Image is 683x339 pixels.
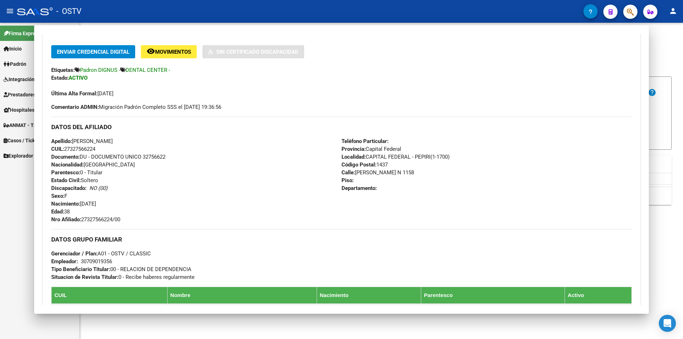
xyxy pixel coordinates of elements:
[341,177,354,184] strong: Piso:
[317,303,421,318] td: [DATE]
[4,106,55,114] span: Hospitales Públicos
[317,287,421,303] th: Nacimiento
[51,185,86,191] strong: Discapacitado:
[648,88,656,97] mat-icon: help
[51,193,64,199] strong: Sexo:
[51,208,70,215] span: 38
[51,266,110,272] strong: Tipo Beneficiario Titular:
[51,177,81,184] strong: Estado Civil:
[51,123,632,131] h3: DATOS DEL AFILIADO
[51,161,84,168] strong: Nacionalidad:
[565,287,631,303] th: Activo
[4,91,68,99] span: Prestadores / Proveedores
[51,216,120,223] span: 27327566224/00
[216,49,298,55] span: Sin Certificado Discapacidad
[51,208,64,215] strong: Edad:
[51,45,135,58] button: Enviar Credencial Digital
[51,154,80,160] strong: Documento:
[51,258,78,265] strong: Empleador:
[51,161,135,168] span: [GEOGRAPHIC_DATA]
[80,67,120,73] span: Padron DIGNUS -
[6,7,14,15] mat-icon: menu
[51,266,191,272] span: 00 - RELACION DE DEPENDENCIA
[4,60,26,68] span: Padrón
[341,161,388,168] span: 1437
[341,169,355,176] strong: Calle:
[4,30,41,37] span: Firma Express
[4,152,60,160] span: Explorador de Archivos
[69,75,88,81] strong: ACTIVO
[51,201,80,207] strong: Nacimiento:
[51,193,67,199] span: F
[155,49,191,55] span: Movimientos
[202,45,304,58] button: Sin Certificado Discapacidad
[51,274,118,280] strong: Situacion de Revista Titular:
[51,146,64,152] strong: CUIL:
[51,104,99,110] strong: Comentario ADMIN:
[421,287,565,303] th: Parentesco
[341,169,414,176] span: [PERSON_NAME] N 1158
[51,216,81,223] strong: Nro Afiliado:
[51,67,75,73] strong: Etiquetas:
[141,45,197,58] button: Movimientos
[51,169,80,176] strong: Parentesco:
[4,137,42,144] span: Casos / Tickets
[341,154,366,160] strong: Localidad:
[126,67,170,73] span: DENTAL CENTER -
[4,121,59,129] span: ANMAT - Trazabilidad
[51,154,165,160] span: DU - DOCUMENTO UNICO 32756622
[659,315,676,332] div: Open Intercom Messenger
[51,250,97,257] strong: Gerenciador / Plan:
[341,154,450,160] span: CAPITAL FEDERAL - PEPIRI(1-1700)
[81,258,112,265] div: 30709019356
[51,138,72,144] strong: Apellido:
[341,185,377,191] strong: Departamento:
[4,75,69,83] span: Integración (discapacidad)
[51,169,102,176] span: 0 - Titular
[341,161,376,168] strong: Código Postal:
[147,47,155,55] mat-icon: remove_red_eye
[421,303,565,318] td: 3 - Hijo < 21 años
[341,138,388,144] strong: Teléfono Particular:
[167,303,317,318] td: [PERSON_NAME]
[167,287,317,303] th: Nombre
[51,90,113,97] span: [DATE]
[51,75,69,81] strong: Estado:
[51,201,96,207] span: [DATE]
[51,90,97,97] strong: Última Alta Formal:
[51,103,221,111] span: Migración Padrón Completo SSS el [DATE] 19:36:56
[51,250,151,257] span: A01 - OSTV / CLASSIC
[51,177,98,184] span: Soltero
[4,45,22,53] span: Inicio
[669,7,677,15] mat-icon: person
[89,185,107,191] i: NO (00)
[57,49,129,55] span: Enviar Credencial Digital
[51,274,195,280] span: 0 - Recibe haberes regularmente
[52,287,168,303] th: CUIL
[51,146,95,152] span: 27327566224
[341,146,366,152] strong: Provincia:
[51,235,632,243] h3: DATOS GRUPO FAMILIAR
[341,146,401,152] span: Capital Federal
[56,4,81,19] span: - OSTV
[51,138,113,144] span: [PERSON_NAME]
